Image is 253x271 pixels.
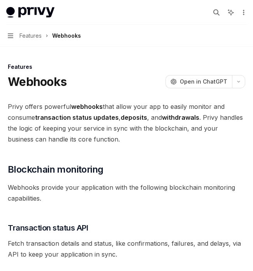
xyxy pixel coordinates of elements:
span: Blockchain monitoring [8,163,103,176]
strong: transaction status updates [35,114,119,121]
div: Webhooks [52,31,81,40]
strong: withdrawals [162,114,199,121]
span: Features [19,31,42,40]
button: Open in ChatGPT [165,75,232,88]
img: light logo [6,7,54,18]
span: Privy offers powerful that allow your app to easily monitor and consume , , and . Privy handles t... [8,101,245,145]
span: Fetch transaction details and status, like confirmations, failures, and delays, via API to keep y... [8,238,245,260]
span: Webhooks provide your application with the following blockchain monitoring capabilities. [8,182,245,204]
strong: webhooks [71,103,103,110]
strong: deposits [121,114,147,121]
h1: Webhooks [8,75,67,89]
span: Open in ChatGPT [180,78,227,86]
span: Transaction status API [8,222,88,233]
div: Features [8,63,245,71]
button: More actions [239,7,247,18]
